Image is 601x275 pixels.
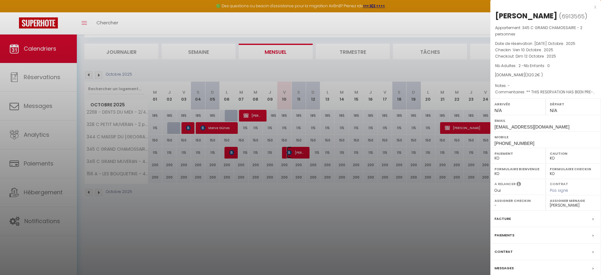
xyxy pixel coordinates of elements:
[494,134,597,140] label: Mobile
[495,25,596,37] p: Appartement :
[495,11,557,21] div: [PERSON_NAME]
[550,166,597,172] label: Formulaire Checkin
[494,150,542,157] label: Paiement
[494,232,514,239] label: Paiements
[550,101,597,107] label: Départ
[517,181,521,188] i: Sélectionner OUI si vous souhaiter envoyer les séquences de messages post-checkout
[494,166,542,172] label: Formulaire Bienvenue
[495,25,582,37] span: 345 C GRAND CHAMOSSAIRE - 2 personnes
[534,41,575,46] span: [DATE] Octobre . 2025
[494,124,569,129] span: [EMAIL_ADDRESS][DOMAIN_NAME]
[495,47,596,53] p: Checkin :
[550,150,597,157] label: Caution
[494,117,597,124] label: Email
[527,72,537,78] span: 320.2
[494,248,513,255] label: Contrat
[494,141,534,146] span: [PHONE_NUMBER]
[495,63,550,68] span: Nb Adultes : 2 -
[494,181,516,187] label: A relancer
[495,41,596,47] p: Date de réservation :
[561,12,585,20] span: 6913565
[550,108,557,113] span: N/A
[494,216,511,222] label: Facture
[494,197,542,204] label: Assigner Checkin
[495,83,596,89] p: Notes :
[524,63,550,68] span: Nb Enfants : 0
[550,188,568,193] span: Pas signé
[550,181,568,185] label: Contrat
[550,197,597,204] label: Assigner Menage
[494,108,502,113] span: N/A
[516,53,556,59] span: Dim 12 Octobre . 2025
[490,3,596,11] div: x
[495,89,596,95] p: Commentaires :
[525,72,543,78] span: ( € )
[559,12,587,21] span: ( )
[508,83,510,88] span: -
[494,101,542,107] label: Arrivée
[495,53,596,59] p: Checkout :
[495,72,596,78] div: [DOMAIN_NAME]
[494,265,514,272] label: Messages
[513,47,553,53] span: Ven 10 Octobre . 2025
